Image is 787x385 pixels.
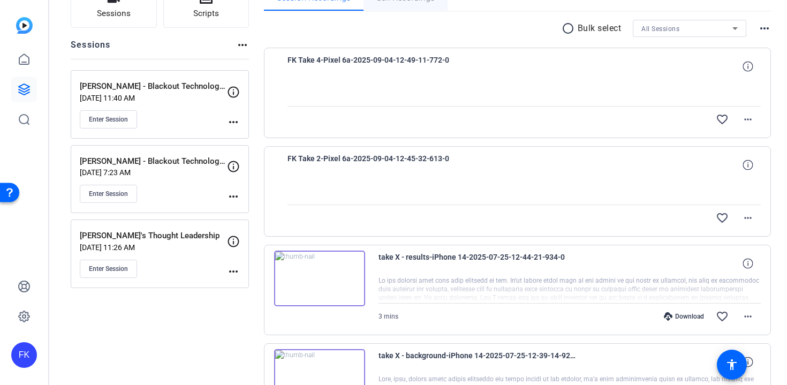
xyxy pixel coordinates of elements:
mat-icon: favorite_border [716,113,729,126]
button: Enter Session [80,185,137,203]
span: take X - results-iPhone 14-2025-07-25-12-44-21-934-0 [379,251,577,276]
mat-icon: more_horiz [741,310,754,323]
button: Enter Session [80,260,137,278]
mat-icon: more_horiz [758,22,771,35]
mat-icon: more_horiz [741,113,754,126]
p: Bulk select [578,22,622,35]
p: [DATE] 11:26 AM [80,243,227,252]
mat-icon: radio_button_unchecked [562,22,578,35]
p: [PERSON_NAME] - Blackout Technologies Testimonial [80,155,227,168]
img: blue-gradient.svg [16,17,33,34]
mat-icon: accessibility [725,358,738,371]
span: Sessions [97,7,131,20]
p: [PERSON_NAME]'s Thought Leadership [80,230,227,242]
span: Enter Session [89,190,128,198]
button: Enter Session [80,110,137,129]
div: FK [11,342,37,368]
mat-icon: more_horiz [227,265,240,278]
span: 3 mins [379,313,398,320]
div: Download [659,312,709,321]
span: FK Take 2-Pixel 6a-2025-09-04-12-45-32-613-0 [287,152,486,178]
p: [PERSON_NAME] - Blackout Technologies Testimonial [80,80,227,93]
mat-icon: more_horiz [227,116,240,129]
span: FK Take 4-Pixel 6a-2025-09-04-12-49-11-772-0 [287,54,486,79]
mat-icon: more_horiz [741,212,754,224]
mat-icon: favorite_border [716,212,729,224]
mat-icon: more_horiz [227,190,240,203]
span: All Sessions [641,25,679,33]
p: [DATE] 7:23 AM [80,168,227,177]
mat-icon: favorite_border [716,310,729,323]
mat-icon: more_horiz [236,39,249,51]
span: Enter Session [89,115,128,124]
span: take X - background-iPhone 14-2025-07-25-12-39-14-925-0 [379,349,577,375]
span: Enter Session [89,265,128,273]
img: thumb-nail [274,251,365,306]
span: Scripts [193,7,219,20]
p: [DATE] 11:40 AM [80,94,227,102]
h2: Sessions [71,39,111,59]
